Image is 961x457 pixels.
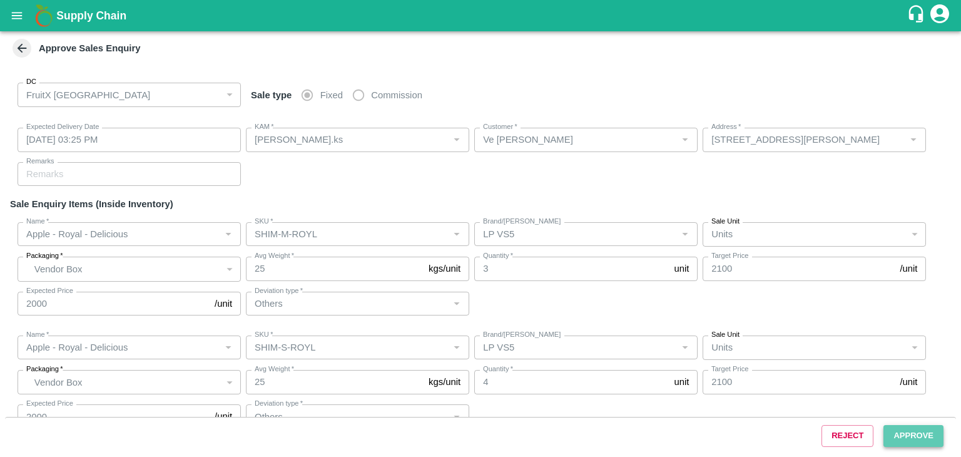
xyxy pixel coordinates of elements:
[26,364,63,374] label: Packaging
[31,3,56,28] img: logo
[26,122,99,132] label: Expected Delivery Date
[706,131,902,148] input: Address
[320,88,343,102] span: Fixed
[478,131,673,148] input: Select KAM & enter 3 characters
[821,425,873,447] button: Reject
[483,251,513,261] label: Quantity
[21,339,216,356] input: Name
[478,339,673,356] input: Create Brand/Marka
[26,330,49,340] label: Name
[21,226,216,242] input: Name
[10,199,173,209] strong: Sale Enquiry Items (Inside Inventory)
[474,370,669,394] input: 0.0
[483,330,561,340] label: Brand/[PERSON_NAME]
[250,408,445,424] input: Deviation Type
[39,43,141,53] strong: Approve Sales Enquiry
[255,399,303,409] label: Deviation type
[478,226,673,242] input: Create Brand/Marka
[34,376,221,389] p: Vendor Box
[900,375,917,389] p: /unit
[429,262,460,275] p: kgs/unit
[246,257,424,280] input: 0.0
[255,217,273,227] label: SKU
[483,364,513,374] label: Quantity
[711,330,740,340] label: Sale Unit
[3,1,31,30] button: open drawer
[26,77,36,87] label: DC
[26,157,54,167] label: Remarks
[26,217,49,227] label: Name
[711,341,733,354] p: Units
[26,286,73,296] label: Expected Price
[711,217,740,227] label: Sale Unit
[255,364,294,374] label: Avg Weight
[246,90,297,100] span: Sale type
[483,217,561,227] label: Brand/[PERSON_NAME]
[711,227,733,241] p: Units
[255,122,274,132] label: KAM
[26,251,63,261] label: Packaging
[26,88,150,102] p: FruitX [GEOGRAPHIC_DATA]
[474,257,669,280] input: 0.0
[255,330,273,340] label: SKU
[883,425,943,447] button: Approve
[56,7,907,24] a: Supply Chain
[371,88,422,102] span: Commission
[255,286,303,296] label: Deviation type
[18,162,241,186] input: Remarks
[674,262,689,275] p: unit
[56,9,126,22] b: Supply Chain
[215,297,232,311] p: /unit
[246,370,424,394] input: 0.0
[711,251,748,261] label: Target Price
[26,399,73,409] label: Expected Price
[250,226,445,242] input: SKU
[215,409,232,423] p: /unit
[674,375,689,389] p: unit
[255,251,294,261] label: Avg Weight
[34,262,221,276] p: Vendor Box
[928,3,951,29] div: account of current user
[711,122,741,132] label: Address
[250,339,445,356] input: SKU
[429,375,460,389] p: kgs/unit
[250,295,445,312] input: Deviation Type
[711,364,748,374] label: Target Price
[483,122,517,132] label: Customer
[18,128,232,151] input: Choose date, selected date is Sep 29, 2025
[250,131,445,148] input: KAM
[900,262,917,275] p: /unit
[907,4,928,27] div: customer-support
